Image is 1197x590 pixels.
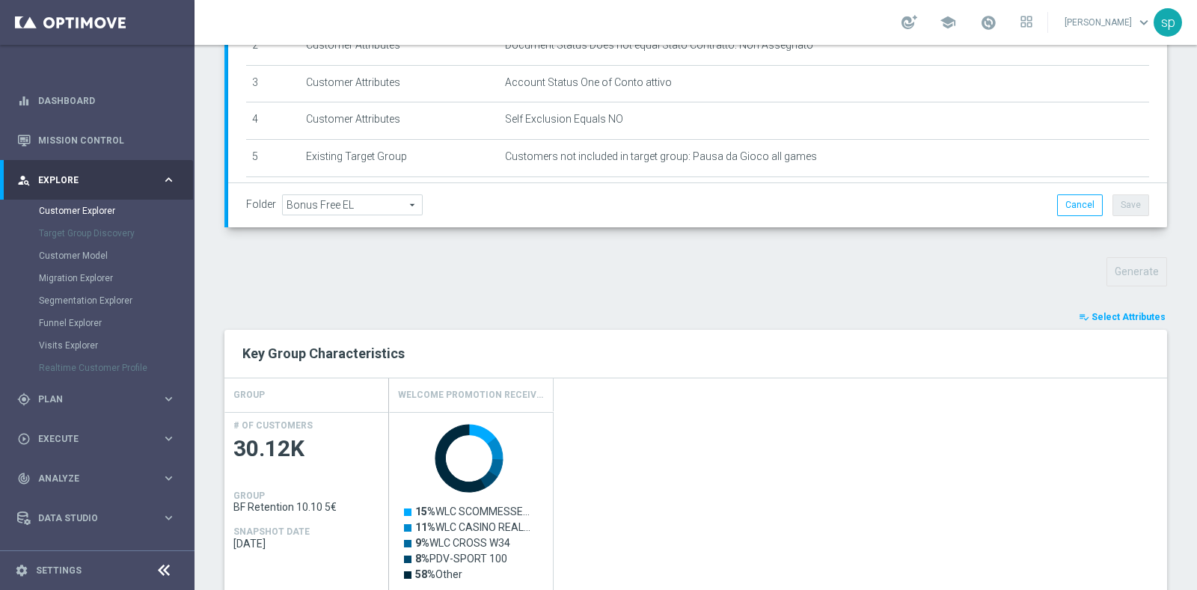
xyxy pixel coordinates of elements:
[17,173,162,187] div: Explore
[15,564,28,577] i: settings
[38,81,176,120] a: Dashboard
[39,339,156,351] a: Visits Explorer
[233,501,380,513] span: BF Retention 10.10 5€
[39,357,193,379] div: Realtime Customer Profile
[17,472,31,485] i: track_changes
[300,102,499,140] td: Customer Attributes
[162,173,176,187] i: keyboard_arrow_right
[398,382,544,408] h4: Welcome Promotion Received
[17,511,162,525] div: Data Studio
[17,393,31,406] i: gps_fixed
[246,176,300,214] td: 6
[940,14,956,31] span: school
[39,250,156,262] a: Customer Model
[38,514,162,523] span: Data Studio
[415,568,435,580] tspan: 58%
[415,521,435,533] tspan: 11%
[300,28,499,66] td: Customer Attributes
[415,506,435,517] tspan: 15%
[17,472,162,485] div: Analyze
[505,150,817,163] span: Customers not included in target group: Pausa da Gioco all games
[1057,194,1103,215] button: Cancel
[39,312,193,334] div: Funnel Explorer
[17,94,31,108] i: equalizer
[1112,194,1149,215] button: Save
[17,81,176,120] div: Dashboard
[415,537,429,549] tspan: 9%
[17,393,162,406] div: Plan
[300,139,499,176] td: Existing Target Group
[1136,14,1152,31] span: keyboard_arrow_down
[16,393,177,405] button: gps_fixed Plan keyboard_arrow_right
[16,512,177,524] button: Data Studio keyboard_arrow_right
[36,566,82,575] a: Settings
[162,511,176,525] i: keyboard_arrow_right
[38,120,176,160] a: Mission Control
[246,139,300,176] td: 5
[38,474,162,483] span: Analyze
[39,245,193,267] div: Customer Model
[242,345,1149,363] h2: Key Group Characteristics
[38,538,156,577] a: Optibot
[1079,312,1089,322] i: playlist_add_check
[39,272,156,284] a: Migration Explorer
[1063,11,1154,34] a: [PERSON_NAME]keyboard_arrow_down
[39,267,193,289] div: Migration Explorer
[505,113,623,126] span: Self Exclusion Equals NO
[17,432,162,446] div: Execute
[17,432,31,446] i: play_circle_outline
[505,76,672,89] span: Account Status One of Conto attivo
[246,28,300,66] td: 2
[16,95,177,107] button: equalizer Dashboard
[233,420,313,431] h4: # OF CUSTOMERS
[38,176,162,185] span: Explore
[233,526,310,537] h4: SNAPSHOT DATE
[233,434,380,464] span: 30.12K
[162,431,176,446] i: keyboard_arrow_right
[39,289,193,312] div: Segmentation Explorer
[39,205,156,217] a: Customer Explorer
[415,553,429,565] tspan: 8%
[39,222,193,245] div: Target Group Discovery
[16,174,177,186] button: person_search Explore keyboard_arrow_right
[16,135,177,147] button: Mission Control
[505,39,813,52] span: Document Status Does not equal Stato Contratto: Non Assegnato
[233,491,265,501] h4: GROUP
[162,392,176,406] i: keyboard_arrow_right
[17,538,176,577] div: Optibot
[1077,309,1167,325] button: playlist_add_check Select Attributes
[415,506,530,517] text: WLC SCOMMESSE…
[300,65,499,102] td: Customer Attributes
[39,317,156,329] a: Funnel Explorer
[39,334,193,357] div: Visits Explorer
[17,173,31,187] i: person_search
[16,433,177,445] button: play_circle_outline Execute keyboard_arrow_right
[1154,8,1182,37] div: sp
[1092,312,1166,322] span: Select Attributes
[39,200,193,222] div: Customer Explorer
[415,537,510,549] text: WLC CROSS W34
[162,471,176,485] i: keyboard_arrow_right
[246,65,300,102] td: 3
[415,521,530,533] text: WLC CASINO REAL…
[300,176,499,214] td: Customer Attributes
[246,102,300,140] td: 4
[17,120,176,160] div: Mission Control
[39,295,156,307] a: Segmentation Explorer
[415,568,462,580] text: Other
[233,538,380,550] span: 2025-10-09
[246,198,276,211] label: Folder
[1106,257,1167,286] button: Generate
[415,553,507,565] text: PDV-SPORT 100
[233,382,265,408] h4: GROUP
[38,434,162,443] span: Execute
[16,473,177,485] button: track_changes Analyze keyboard_arrow_right
[38,395,162,404] span: Plan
